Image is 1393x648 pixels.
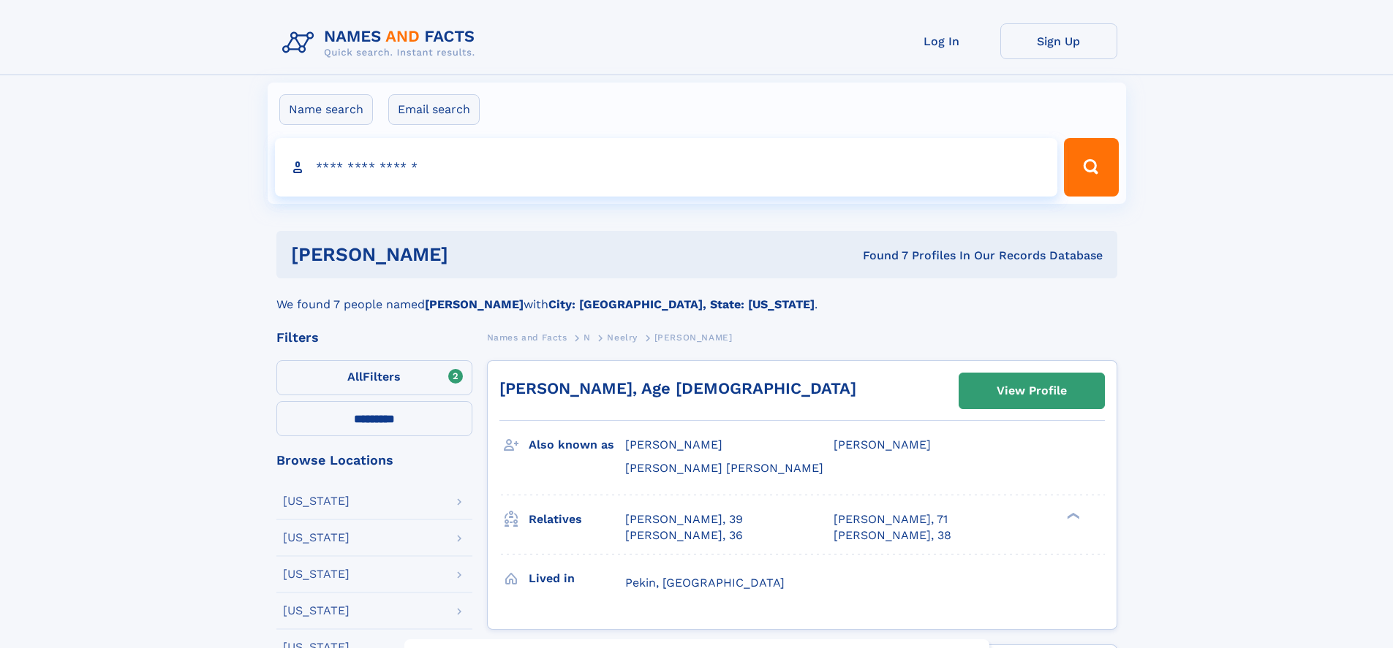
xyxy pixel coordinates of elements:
span: Neelry [607,332,638,343]
span: [PERSON_NAME] [625,438,722,451]
label: Name search [279,94,373,125]
label: Email search [388,94,480,125]
div: ❯ [1063,511,1081,520]
span: [PERSON_NAME] [654,332,733,343]
div: Found 7 Profiles In Our Records Database [655,248,1103,264]
a: [PERSON_NAME], 36 [625,527,743,544]
a: Log In [883,23,1000,59]
a: [PERSON_NAME], 38 [834,527,951,544]
a: Names and Facts [487,328,567,346]
b: [PERSON_NAME] [425,297,524,311]
span: All [347,370,363,384]
span: N [584,332,591,343]
h1: [PERSON_NAME] [291,245,656,264]
div: Filters [276,331,472,344]
b: City: [GEOGRAPHIC_DATA], State: [US_STATE] [548,297,815,311]
input: search input [275,138,1058,197]
h3: Also known as [529,432,625,457]
div: View Profile [997,374,1067,408]
a: Neelry [607,328,638,346]
div: Browse Locations [276,454,472,467]
div: [US_STATE] [283,605,350,617]
img: Logo Names and Facts [276,23,487,63]
a: [PERSON_NAME], Age [DEMOGRAPHIC_DATA] [499,379,856,397]
a: View Profile [959,373,1104,408]
span: [PERSON_NAME] [PERSON_NAME] [625,461,823,475]
a: Sign Up [1000,23,1117,59]
span: Pekin, [GEOGRAPHIC_DATA] [625,576,785,590]
a: N [584,328,591,346]
label: Filters [276,360,472,395]
button: Search Button [1064,138,1118,197]
a: [PERSON_NAME], 39 [625,511,743,527]
div: [US_STATE] [283,532,350,544]
div: [US_STATE] [283,568,350,580]
div: [US_STATE] [283,495,350,507]
h3: Relatives [529,507,625,532]
span: [PERSON_NAME] [834,438,931,451]
a: [PERSON_NAME], 71 [834,511,948,527]
h3: Lived in [529,566,625,591]
div: We found 7 people named with . [276,278,1117,313]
